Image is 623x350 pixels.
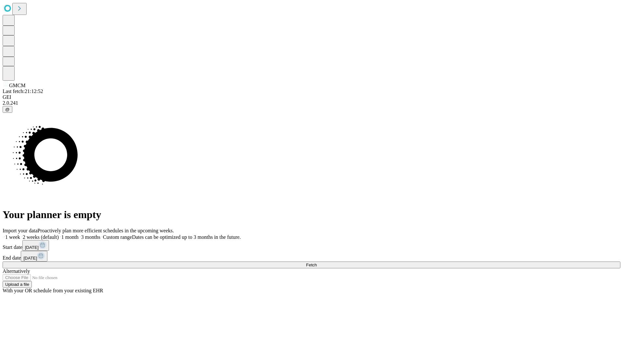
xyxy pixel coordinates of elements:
[3,106,12,113] button: @
[22,240,49,251] button: [DATE]
[3,88,43,94] span: Last fetch: 21:12:52
[103,234,132,240] span: Custom range
[3,288,103,293] span: With your OR schedule from your existing EHR
[21,251,47,262] button: [DATE]
[23,234,59,240] span: 2 weeks (default)
[132,234,241,240] span: Dates can be optimized up to 3 months in the future.
[3,94,620,100] div: GEI
[9,83,26,88] span: GMCM
[3,209,620,221] h1: Your planner is empty
[3,251,620,262] div: End date
[3,240,620,251] div: Start date
[3,228,38,233] span: Import your data
[3,262,620,268] button: Fetch
[306,262,317,267] span: Fetch
[3,100,620,106] div: 2.0.241
[38,228,174,233] span: Proactively plan more efficient schedules in the upcoming weeks.
[3,268,30,274] span: Alternatively
[81,234,100,240] span: 3 months
[5,107,10,112] span: @
[61,234,79,240] span: 1 month
[3,281,32,288] button: Upload a file
[5,234,20,240] span: 1 week
[25,245,39,250] span: [DATE]
[23,256,37,261] span: [DATE]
